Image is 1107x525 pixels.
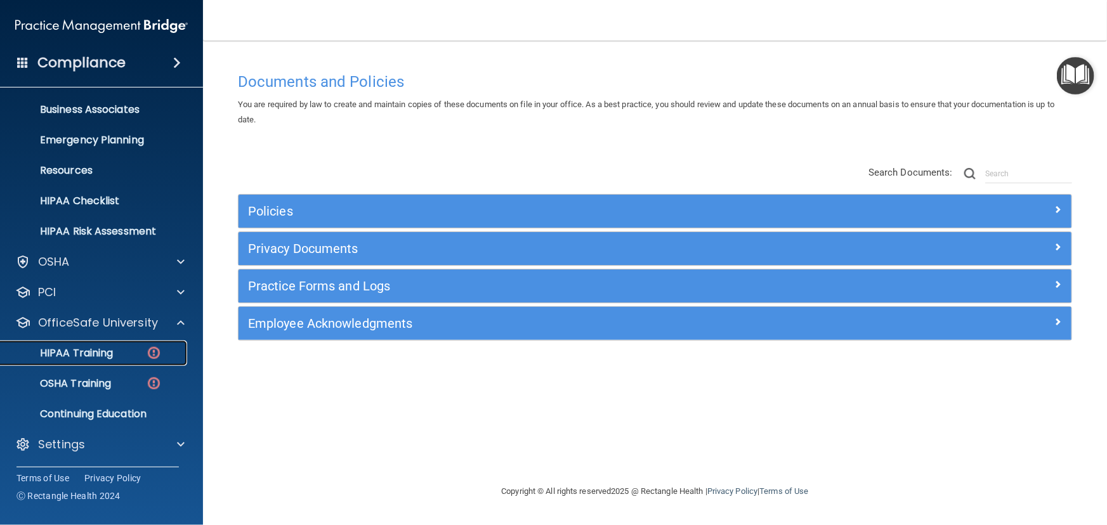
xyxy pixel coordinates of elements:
[888,435,1092,486] iframe: Drift Widget Chat Controller
[84,472,141,484] a: Privacy Policy
[8,347,113,360] p: HIPAA Training
[37,54,126,72] h4: Compliance
[248,279,854,293] h5: Practice Forms and Logs
[868,167,953,178] span: Search Documents:
[38,285,56,300] p: PCI
[146,375,162,391] img: danger-circle.6113f641.png
[964,168,976,179] img: ic-search.3b580494.png
[8,408,181,420] p: Continuing Education
[238,74,1072,90] h4: Documents and Policies
[759,486,808,496] a: Terms of Use
[8,377,111,390] p: OSHA Training
[707,486,757,496] a: Privacy Policy
[985,164,1072,183] input: Search
[15,315,185,330] a: OfficeSafe University
[16,472,69,484] a: Terms of Use
[238,100,1054,124] span: You are required by law to create and maintain copies of these documents on file in your office. ...
[8,134,181,146] p: Emergency Planning
[248,316,854,330] h5: Employee Acknowledgments
[248,242,854,256] h5: Privacy Documents
[15,254,185,269] a: OSHA
[8,164,181,177] p: Resources
[248,201,1062,221] a: Policies
[15,13,188,39] img: PMB logo
[248,276,1062,296] a: Practice Forms and Logs
[424,471,887,512] div: Copyright © All rights reserved 2025 @ Rectangle Health | |
[248,238,1062,259] a: Privacy Documents
[15,437,185,452] a: Settings
[38,315,158,330] p: OfficeSafe University
[38,254,70,269] p: OSHA
[248,204,854,218] h5: Policies
[8,195,181,207] p: HIPAA Checklist
[1057,57,1094,94] button: Open Resource Center
[146,345,162,361] img: danger-circle.6113f641.png
[38,437,85,452] p: Settings
[16,489,121,502] span: Ⓒ Rectangle Health 2024
[8,225,181,238] p: HIPAA Risk Assessment
[15,285,185,300] a: PCI
[248,313,1062,334] a: Employee Acknowledgments
[8,103,181,116] p: Business Associates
